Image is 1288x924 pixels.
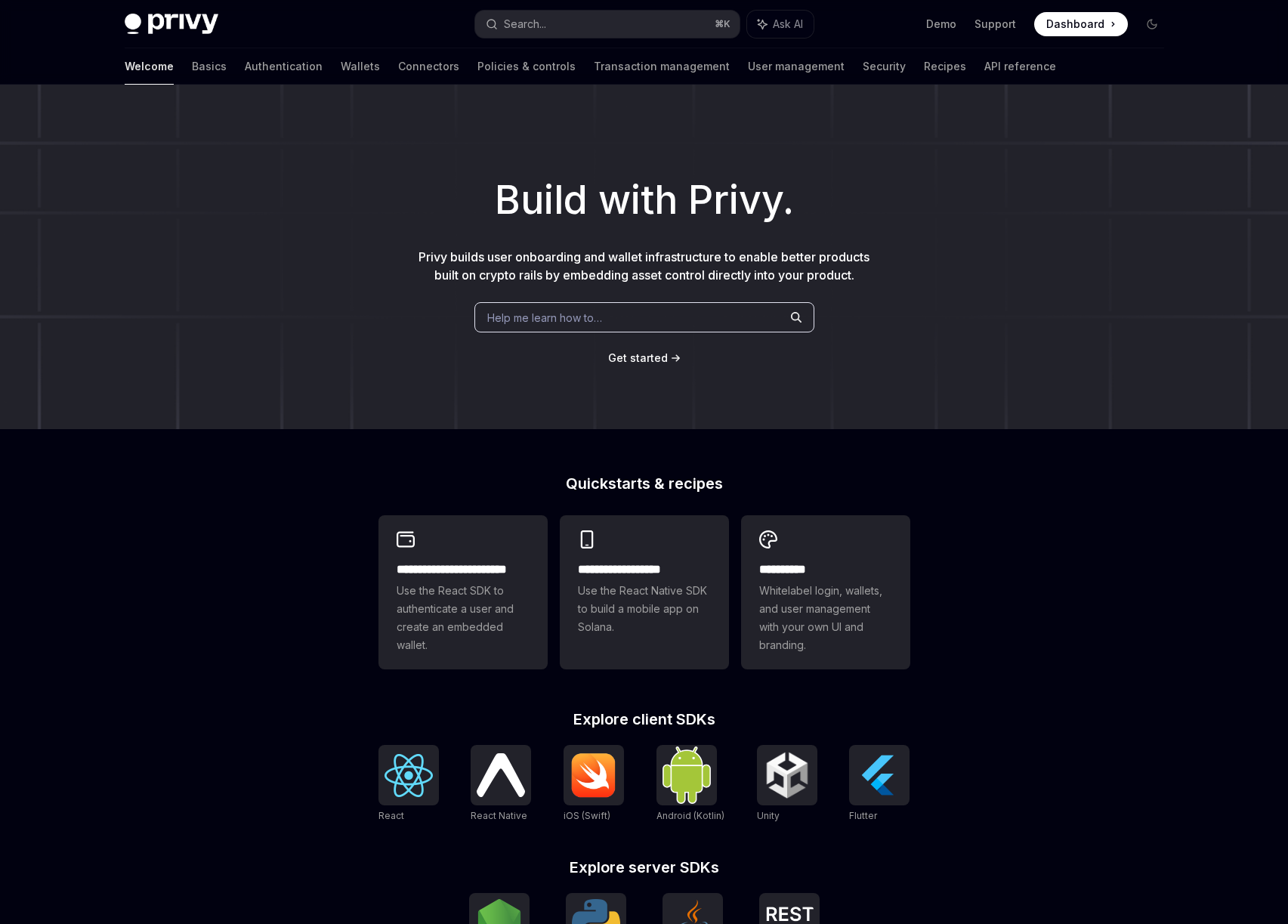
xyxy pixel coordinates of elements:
[757,745,817,824] a: UnityUnity
[974,17,1016,32] a: Support
[759,582,892,654] span: Whitelabel login, wallets, and user management with your own UI and branding.
[570,752,618,798] img: iOS (Swift)
[578,582,711,636] span: Use the React Native SDK to build a mobile app on Solana.
[855,751,903,799] img: Flutter
[471,810,527,821] span: React Native
[984,48,1056,85] a: API reference
[757,810,780,821] span: Unity
[594,48,730,85] a: Transaction management
[245,48,323,85] a: Authentication
[378,745,439,824] a: ReactReact
[397,582,530,654] span: Use the React SDK to authenticate a user and create an embedded wallet.
[477,753,525,796] img: React Native
[564,810,610,821] span: iOS (Swift)
[715,18,730,30] span: ⌘ K
[608,351,668,366] a: Get started
[341,48,380,85] a: Wallets
[926,17,956,32] a: Demo
[849,810,877,821] span: Flutter
[504,15,546,33] div: Search...
[487,310,602,326] span: Help me learn how to…
[608,351,668,364] span: Get started
[477,48,576,85] a: Policies & controls
[378,860,910,875] h2: Explore server SDKs
[1034,12,1128,36] a: Dashboard
[471,745,531,824] a: React NativeReact Native
[656,810,724,821] span: Android (Kotlin)
[773,17,803,32] span: Ask AI
[378,712,910,727] h2: Explore client SDKs
[560,515,729,669] a: **** **** **** ***Use the React Native SDK to build a mobile app on Solana.
[663,746,711,803] img: Android (Kotlin)
[863,48,906,85] a: Security
[924,48,966,85] a: Recipes
[378,810,404,821] span: React
[656,745,724,824] a: Android (Kotlin)Android (Kotlin)
[398,48,459,85] a: Connectors
[475,11,740,38] button: Search...⌘K
[1046,17,1104,32] span: Dashboard
[192,48,227,85] a: Basics
[24,171,1264,230] h1: Build with Privy.
[564,745,624,824] a: iOS (Swift)iOS (Swift)
[849,745,910,824] a: FlutterFlutter
[741,515,910,669] a: **** *****Whitelabel login, wallets, and user management with your own UI and branding.
[385,754,433,797] img: React
[125,14,218,35] img: dark logo
[747,11,814,38] button: Ask AI
[1140,12,1164,36] button: Toggle dark mode
[419,249,869,283] span: Privy builds user onboarding and wallet infrastructure to enable better products built on crypto ...
[763,751,811,799] img: Unity
[125,48,174,85] a: Welcome
[378,476,910,491] h2: Quickstarts & recipes
[748,48,845,85] a: User management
